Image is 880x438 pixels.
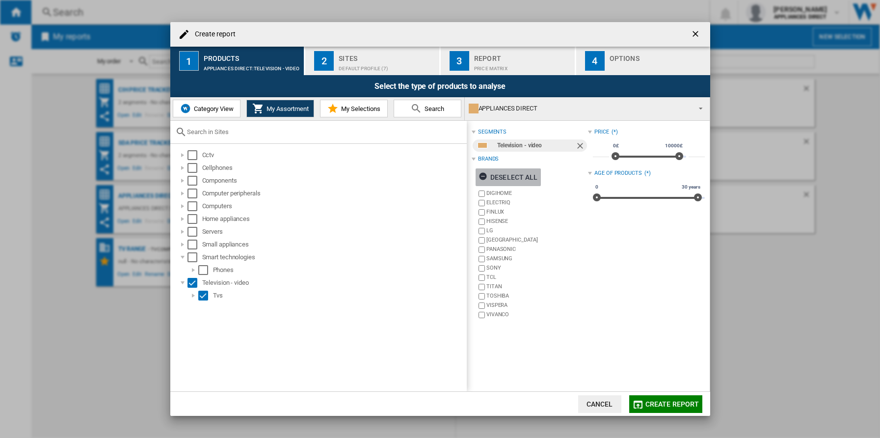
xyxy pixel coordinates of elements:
[576,47,710,75] button: 4 Options
[422,105,444,112] span: Search
[179,51,199,71] div: 1
[486,311,588,318] label: VIVANCO
[339,61,435,71] div: Default profile (7)
[204,61,300,71] div: APPLIANCES DIRECT:Television - video
[202,240,465,249] div: Small appliances
[479,209,485,216] input: brand.name
[204,51,300,61] div: Products
[479,191,485,197] input: brand.name
[476,168,541,186] button: Deselect all
[486,236,588,244] label: [GEOGRAPHIC_DATA]
[664,142,684,150] span: 10000£
[479,246,485,253] input: brand.name
[170,75,710,97] div: Select the type of products to analyse
[202,150,465,160] div: Cctv
[486,208,588,216] label: FINLUX
[190,29,236,39] h4: Create report
[479,237,485,244] input: brand.name
[305,47,440,75] button: 2 Sites Default profile (7)
[198,265,213,275] md-checkbox: Select
[479,228,485,234] input: brand.name
[486,301,588,309] label: VISPERA
[187,201,202,211] md-checkbox: Select
[202,163,465,173] div: Cellphones
[202,278,465,288] div: Television - video
[187,163,202,173] md-checkbox: Select
[497,139,575,152] div: Television - video
[173,100,240,117] button: Category View
[610,51,706,61] div: Options
[450,51,469,71] div: 3
[645,400,699,408] span: Create report
[687,25,706,44] button: getI18NText('BUTTONS.CLOSE_DIALOG')
[320,100,388,117] button: My Selections
[578,395,621,413] button: Cancel
[198,291,213,301] md-checkbox: Select
[479,200,485,206] input: brand.name
[187,150,202,160] md-checkbox: Select
[202,189,465,198] div: Computer peripherals
[478,155,499,163] div: Brands
[187,240,202,249] md-checkbox: Select
[629,395,702,413] button: Create report
[213,291,465,301] div: Tvs
[187,227,202,237] md-checkbox: Select
[187,189,202,198] md-checkbox: Select
[180,103,191,114] img: wiser-icon-blue.png
[486,274,588,281] label: TCL
[187,176,202,186] md-checkbox: Select
[474,61,571,71] div: Price Matrix
[187,278,202,288] md-checkbox: Select
[486,190,588,197] label: DIGIHOME
[486,246,588,253] label: PANASONIC
[575,141,587,153] ng-md-icon: Remove
[314,51,334,71] div: 2
[486,292,588,300] label: TOSHIBA
[585,51,605,71] div: 4
[441,47,576,75] button: 3 Report Price Matrix
[202,176,465,186] div: Components
[474,51,571,61] div: Report
[202,201,465,211] div: Computers
[187,128,462,136] input: Search in Sites
[486,255,588,262] label: SAMSUNG
[478,128,507,136] div: segments
[202,227,465,237] div: Servers
[479,265,485,272] input: brand.name
[469,102,690,115] div: APPLIANCES DIRECT
[612,142,620,150] span: 0£
[202,214,465,224] div: Home appliances
[486,264,588,272] label: SONY
[339,105,380,112] span: My Selections
[479,256,485,262] input: brand.name
[246,100,314,117] button: My Assortment
[594,128,609,136] div: Price
[594,183,600,191] span: 0
[479,274,485,281] input: brand.name
[479,168,538,186] div: Deselect all
[213,265,465,275] div: Phones
[486,227,588,234] label: LG
[187,214,202,224] md-checkbox: Select
[187,252,202,262] md-checkbox: Select
[479,302,485,309] input: brand.name
[486,199,588,206] label: ELECTRIQ
[691,29,702,41] ng-md-icon: getI18NText('BUTTONS.CLOSE_DIALOG')
[394,100,461,117] button: Search
[479,293,485,300] input: brand.name
[680,183,701,191] span: 30 years
[170,47,305,75] button: 1 Products APPLIANCES DIRECT:Television - video
[479,219,485,225] input: brand.name
[486,218,588,225] label: HISENSE
[479,284,485,290] input: brand.name
[479,312,485,318] input: brand.name
[191,105,234,112] span: Category View
[264,105,309,112] span: My Assortment
[486,283,588,290] label: TITAN
[339,51,435,61] div: Sites
[202,252,465,262] div: Smart technologies
[594,169,642,177] div: Age of products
